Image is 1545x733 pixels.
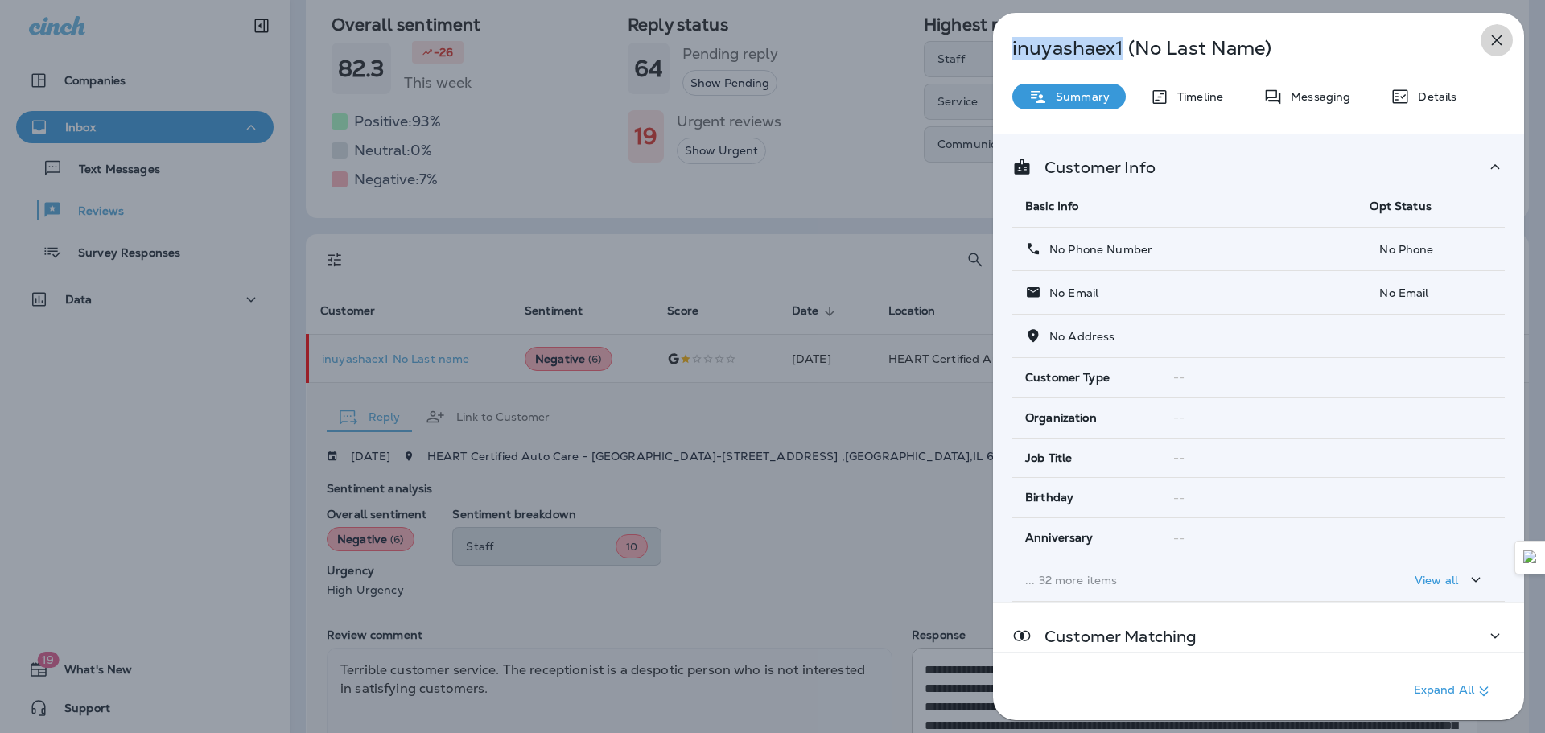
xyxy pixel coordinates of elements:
span: Anniversary [1025,531,1094,545]
p: inuyashaex1 (No Last Name) [1012,37,1452,60]
p: Details [1410,90,1456,103]
span: -- [1173,370,1184,385]
span: -- [1173,531,1184,546]
p: Customer Matching [1032,630,1197,643]
p: No Phone Number [1041,243,1152,256]
p: Messaging [1283,90,1350,103]
span: Customer Type [1025,371,1110,385]
button: View all [1408,565,1492,595]
p: No Address [1041,330,1114,343]
p: No Phone [1370,243,1492,256]
p: No Email [1370,286,1492,299]
p: No Email [1041,286,1098,299]
span: Job Title [1025,451,1072,465]
button: Expand All [1407,677,1500,706]
span: Opt Status [1370,199,1431,213]
p: Timeline [1169,90,1223,103]
p: View all [1415,574,1458,587]
span: Basic Info [1025,199,1078,213]
p: Customer Info [1032,161,1156,174]
span: Organization [1025,411,1097,425]
span: -- [1173,410,1184,425]
span: Birthday [1025,491,1073,504]
span: -- [1173,451,1184,465]
span: -- [1173,491,1184,505]
p: ... 32 more items [1025,574,1344,587]
img: Detect Auto [1523,550,1538,565]
p: Summary [1048,90,1110,103]
p: Expand All [1414,682,1493,701]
